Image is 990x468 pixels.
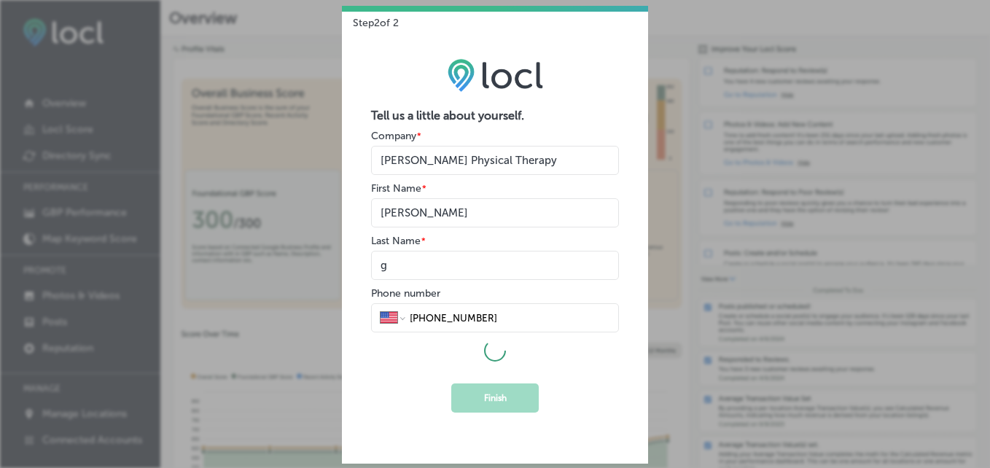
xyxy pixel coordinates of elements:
[371,182,421,195] label: First Name
[451,383,539,413] button: Finish
[371,109,524,122] strong: Tell us a little about yourself.
[342,6,399,29] p: Step 2 of 2
[371,235,421,247] label: Last Name
[371,130,416,142] label: Company
[408,311,610,324] input: Phone number
[371,287,440,300] label: Phone number
[448,58,543,92] img: LOCL logo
